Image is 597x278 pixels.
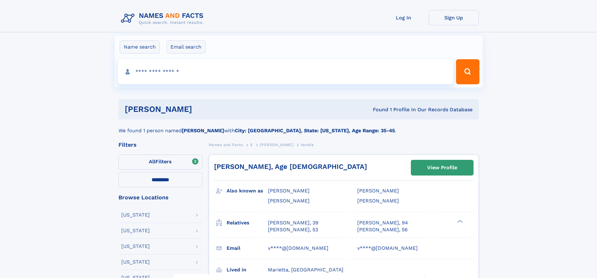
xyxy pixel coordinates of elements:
[209,141,243,149] a: Names and Facts
[427,160,457,175] div: View Profile
[118,10,209,27] img: Logo Names and Facts
[120,40,160,54] label: Name search
[227,186,268,196] h3: Also known as
[182,128,224,134] b: [PERSON_NAME]
[357,188,399,194] span: [PERSON_NAME]
[250,141,253,149] a: S
[357,198,399,204] span: [PERSON_NAME]
[260,143,293,147] span: [PERSON_NAME]
[214,163,367,170] a: [PERSON_NAME], Age [DEMOGRAPHIC_DATA]
[235,128,395,134] b: City: [GEOGRAPHIC_DATA], State: [US_STATE], Age Range: 35-45
[125,105,283,113] h1: [PERSON_NAME]
[121,228,150,233] div: [US_STATE]
[118,119,479,134] div: We found 1 person named with .
[268,267,343,273] span: Marietta, [GEOGRAPHIC_DATA]
[166,40,206,54] label: Email search
[121,244,150,249] div: [US_STATE]
[268,198,310,204] span: [PERSON_NAME]
[118,59,453,84] input: search input
[282,106,473,113] div: Found 1 Profile In Our Records Database
[268,219,318,226] a: [PERSON_NAME], 39
[121,260,150,265] div: [US_STATE]
[227,265,268,275] h3: Lived in
[456,219,463,223] div: ❯
[456,59,479,84] button: Search Button
[149,159,155,165] span: All
[357,226,408,233] a: [PERSON_NAME], 56
[118,195,202,200] div: Browse Locations
[250,143,253,147] span: S
[268,226,318,233] a: [PERSON_NAME], 53
[118,155,202,170] label: Filters
[227,243,268,254] h3: Email
[227,218,268,228] h3: Relatives
[379,10,429,25] a: Log In
[268,188,310,194] span: [PERSON_NAME]
[411,160,473,175] a: View Profile
[301,143,314,147] span: Vandia
[118,142,202,148] div: Filters
[121,212,150,218] div: [US_STATE]
[260,141,293,149] a: [PERSON_NAME]
[429,10,479,25] a: Sign Up
[357,219,408,226] a: [PERSON_NAME], 94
